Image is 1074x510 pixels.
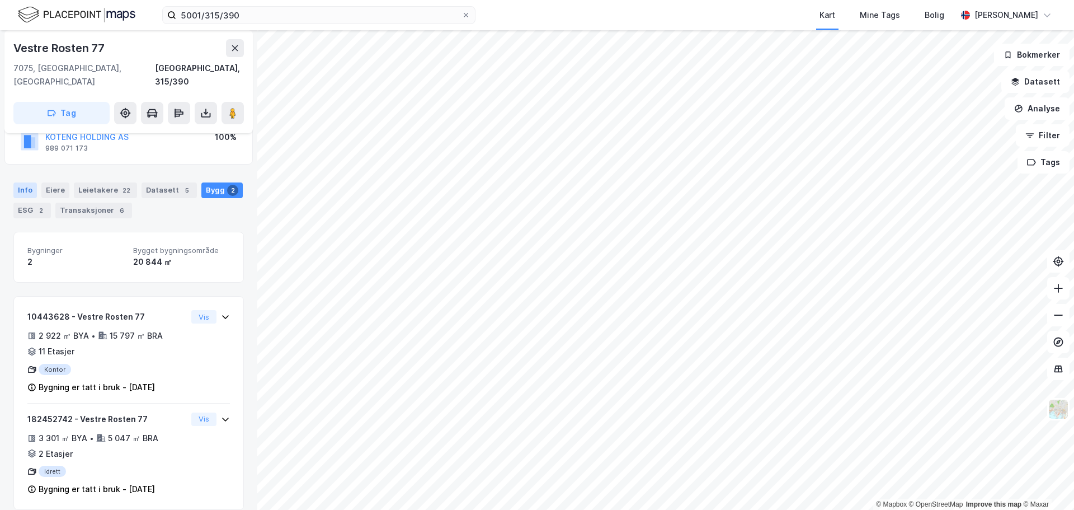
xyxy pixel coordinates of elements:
[1016,124,1070,147] button: Filter
[39,345,74,358] div: 11 Etasjer
[13,203,51,218] div: ESG
[120,185,133,196] div: 22
[13,39,107,57] div: Vestre Rosten 77
[1018,151,1070,174] button: Tags
[41,183,69,198] div: Eiere
[45,144,88,153] div: 989 071 173
[35,205,46,216] div: 2
[1018,456,1074,510] iframe: Chat Widget
[89,434,94,443] div: •
[1001,71,1070,93] button: Datasett
[133,255,230,269] div: 20 844 ㎡
[13,62,155,88] div: 7075, [GEOGRAPHIC_DATA], [GEOGRAPHIC_DATA]
[181,185,192,196] div: 5
[142,183,197,198] div: Datasett
[974,8,1038,22] div: [PERSON_NAME]
[227,185,238,196] div: 2
[39,329,89,343] div: 2 922 ㎡ BYA
[27,246,124,255] span: Bygninger
[13,102,110,124] button: Tag
[1018,456,1074,510] div: Kontrollprogram for chat
[860,8,900,22] div: Mine Tags
[39,381,155,394] div: Bygning er tatt i bruk - [DATE]
[133,246,230,255] span: Bygget bygningsområde
[966,500,1021,508] a: Improve this map
[108,432,158,445] div: 5 047 ㎡ BRA
[994,44,1070,66] button: Bokmerker
[55,203,132,218] div: Transaksjoner
[201,183,243,198] div: Bygg
[27,255,124,269] div: 2
[909,500,963,508] a: OpenStreetMap
[876,500,907,508] a: Mapbox
[27,413,187,426] div: 182452742 - Vestre Rosten 77
[191,413,216,426] button: Vis
[13,183,37,198] div: Info
[155,62,244,88] div: [GEOGRAPHIC_DATA], 315/390
[39,432,87,445] div: 3 301 ㎡ BYA
[18,5,135,25] img: logo.f888ab2527a4732fd821a326f86c7f29.svg
[215,130,237,144] div: 100%
[91,331,96,340] div: •
[116,205,128,216] div: 6
[110,329,163,343] div: 15 797 ㎡ BRA
[1048,399,1069,420] img: Z
[1005,97,1070,120] button: Analyse
[191,310,216,324] button: Vis
[176,7,461,24] input: Søk på adresse, matrikkel, gårdeiere, leietakere eller personer
[39,483,155,496] div: Bygning er tatt i bruk - [DATE]
[925,8,944,22] div: Bolig
[74,183,137,198] div: Leietakere
[39,447,73,461] div: 2 Etasjer
[819,8,835,22] div: Kart
[27,310,187,324] div: 10443628 - Vestre Rosten 77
